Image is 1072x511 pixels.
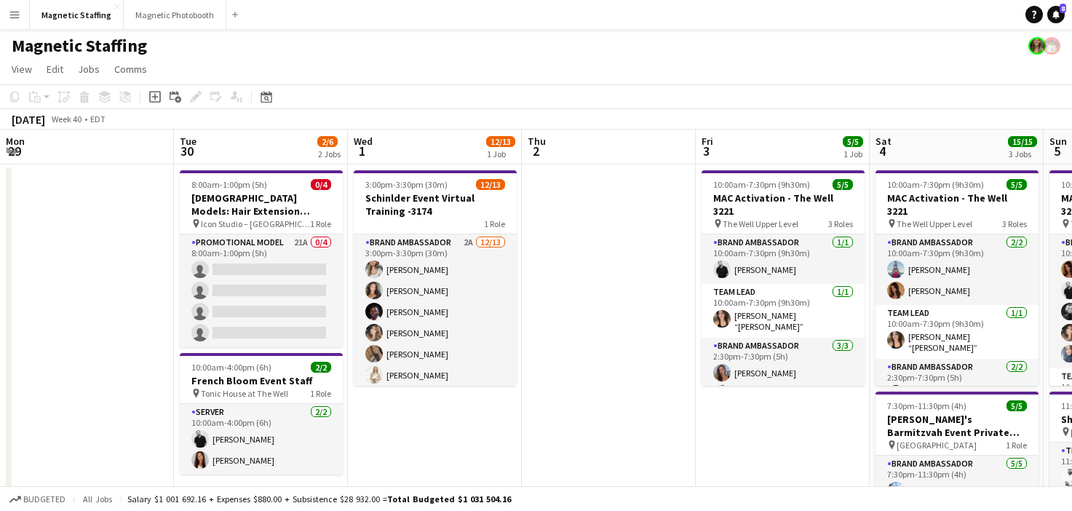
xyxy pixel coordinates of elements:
[354,191,517,218] h3: Schinlder Event Virtual Training -3174
[484,218,505,229] span: 1 Role
[1007,400,1027,411] span: 5/5
[887,400,966,411] span: 7:30pm-11:30pm (4h)
[1002,218,1027,229] span: 3 Roles
[1006,440,1027,451] span: 1 Role
[90,114,106,124] div: EDT
[23,494,65,504] span: Budgeted
[1008,136,1037,147] span: 15/15
[897,218,972,229] span: The Well Upper Level
[30,1,124,29] button: Magnetic Staffing
[311,362,331,373] span: 2/2
[180,170,343,347] app-job-card: 8:00am-1:00pm (5h)0/4[DEMOGRAPHIC_DATA] Models: Hair Extension Models | 3321 Icon Studio – [GEOGR...
[354,135,373,148] span: Wed
[876,234,1039,305] app-card-role: Brand Ambassador2/210:00am-7:30pm (9h30m)[PERSON_NAME][PERSON_NAME]
[876,170,1039,386] app-job-card: 10:00am-7:30pm (9h30m)5/5MAC Activation - The Well 3221 The Well Upper Level3 RolesBrand Ambassad...
[702,234,865,284] app-card-role: Brand Ambassador1/110:00am-7:30pm (9h30m)[PERSON_NAME]
[78,63,100,76] span: Jobs
[1047,143,1067,159] span: 5
[12,63,32,76] span: View
[47,63,63,76] span: Edit
[833,179,853,190] span: 5/5
[1043,37,1060,55] app-user-avatar: Kara & Monika
[317,136,338,147] span: 2/6
[843,148,862,159] div: 1 Job
[114,63,147,76] span: Comms
[311,179,331,190] span: 0/4
[1047,6,1065,23] a: 8
[723,218,798,229] span: The Well Upper Level
[876,135,892,148] span: Sat
[387,494,511,504] span: Total Budgeted $1 031 504.16
[72,60,106,79] a: Jobs
[828,218,853,229] span: 3 Roles
[310,218,331,229] span: 1 Role
[525,143,546,159] span: 2
[702,170,865,386] app-job-card: 10:00am-7:30pm (9h30m)5/5MAC Activation - The Well 3221 The Well Upper Level3 RolesBrand Ambassad...
[318,148,341,159] div: 2 Jobs
[487,148,515,159] div: 1 Job
[365,179,448,190] span: 3:00pm-3:30pm (30m)
[180,353,343,475] app-job-card: 10:00am-4:00pm (6h)2/2French Bloom Event Staff Tonic House at The Well1 RoleServer2/210:00am-4:00...
[6,135,25,148] span: Mon
[486,136,515,147] span: 12/13
[476,179,505,190] span: 12/13
[48,114,84,124] span: Week 40
[12,112,45,127] div: [DATE]
[876,305,1039,359] app-card-role: Team Lead1/110:00am-7:30pm (9h30m)[PERSON_NAME] “[PERSON_NAME]” [PERSON_NAME]
[1009,148,1036,159] div: 3 Jobs
[887,179,984,190] span: 10:00am-7:30pm (9h30m)
[127,494,511,504] div: Salary $1 001 692.16 + Expenses $880.00 + Subsistence $28 932.00 =
[354,170,517,386] app-job-card: 3:00pm-3:30pm (30m)12/13Schinlder Event Virtual Training -31741 RoleBrand Ambassador2A12/133:00pm...
[528,135,546,148] span: Thu
[1049,135,1067,148] span: Sun
[873,143,892,159] span: 4
[124,1,226,29] button: Magnetic Photobooth
[12,35,147,57] h1: Magnetic Staffing
[713,179,810,190] span: 10:00am-7:30pm (9h30m)
[699,143,713,159] span: 3
[352,143,373,159] span: 1
[191,179,267,190] span: 8:00am-1:00pm (5h)
[702,338,865,429] app-card-role: Brand Ambassador3/32:30pm-7:30pm (5h)[PERSON_NAME]
[1060,4,1066,13] span: 8
[201,218,310,229] span: Icon Studio – [GEOGRAPHIC_DATA]
[201,388,288,399] span: Tonic House at The Well
[876,359,1039,429] app-card-role: Brand Ambassador2/22:30pm-7:30pm (5h)
[178,143,196,159] span: 30
[180,234,343,347] app-card-role: Promotional Model21A0/48:00am-1:00pm (5h)
[1028,37,1046,55] app-user-avatar: Bianca Fantauzzi
[180,404,343,475] app-card-role: Server2/210:00am-4:00pm (6h)[PERSON_NAME][PERSON_NAME]
[876,191,1039,218] h3: MAC Activation - The Well 3221
[4,143,25,159] span: 29
[180,191,343,218] h3: [DEMOGRAPHIC_DATA] Models: Hair Extension Models | 3321
[7,491,68,507] button: Budgeted
[41,60,69,79] a: Edit
[1007,179,1027,190] span: 5/5
[108,60,153,79] a: Comms
[191,362,271,373] span: 10:00am-4:00pm (6h)
[6,60,38,79] a: View
[897,440,977,451] span: [GEOGRAPHIC_DATA]
[80,494,115,504] span: All jobs
[310,388,331,399] span: 1 Role
[180,135,196,148] span: Tue
[876,413,1039,439] h3: [PERSON_NAME]'s Barmitzvah Event Private Residence 3648
[180,374,343,387] h3: French Bloom Event Staff
[702,191,865,218] h3: MAC Activation - The Well 3221
[702,284,865,338] app-card-role: Team Lead1/110:00am-7:30pm (9h30m)[PERSON_NAME] “[PERSON_NAME]” [PERSON_NAME]
[843,136,863,147] span: 5/5
[702,135,713,148] span: Fri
